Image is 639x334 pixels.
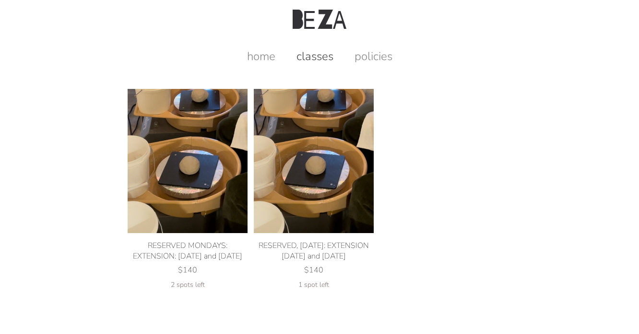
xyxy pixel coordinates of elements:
[254,265,374,275] div: $140
[254,157,374,289] a: RESERVED, TUESDAY: EXTENSION August 19 and 26 product photo RESERVED, [DATE]: EXTENSION [DATE] an...
[128,157,248,289] a: RESERVED MONDAYS: EXTENSION: August 18 and 25 product photo RESERVED MONDAYS: EXTENSION: [DATE] a...
[128,265,248,275] div: $140
[128,280,248,289] div: 2 spots left
[237,49,285,64] a: home
[254,280,374,289] div: 1 spot left
[128,89,248,233] img: RESERVED MONDAYS: EXTENSION: August 18 and 25 product photo
[345,49,402,64] a: policies
[254,240,374,261] div: RESERVED, [DATE]: EXTENSION [DATE] and [DATE]
[293,10,346,29] img: Beza Studio Logo
[287,49,343,64] a: classes
[254,89,374,233] img: RESERVED, TUESDAY: EXTENSION August 19 and 26 product photo
[128,240,248,261] div: RESERVED MONDAYS: EXTENSION: [DATE] and [DATE]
